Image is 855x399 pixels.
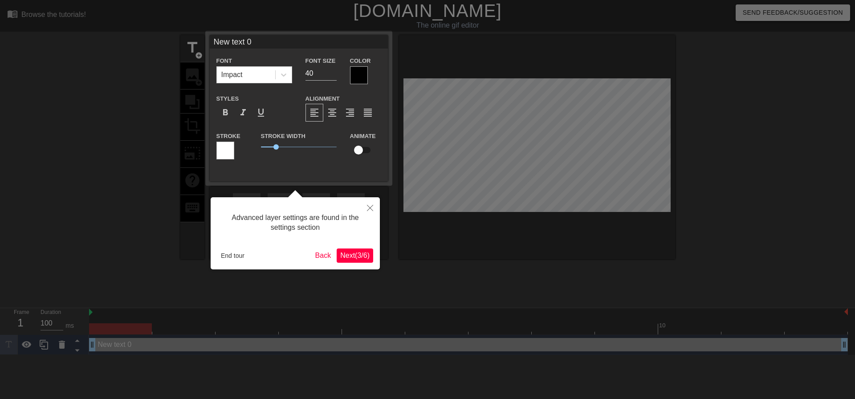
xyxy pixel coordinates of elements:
div: Advanced layer settings are found in the settings section [217,204,373,242]
button: Close [360,197,380,218]
button: Next [337,248,373,263]
button: End tour [217,249,248,262]
span: Next ( 3 / 6 ) [340,252,370,259]
button: Back [312,248,335,263]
